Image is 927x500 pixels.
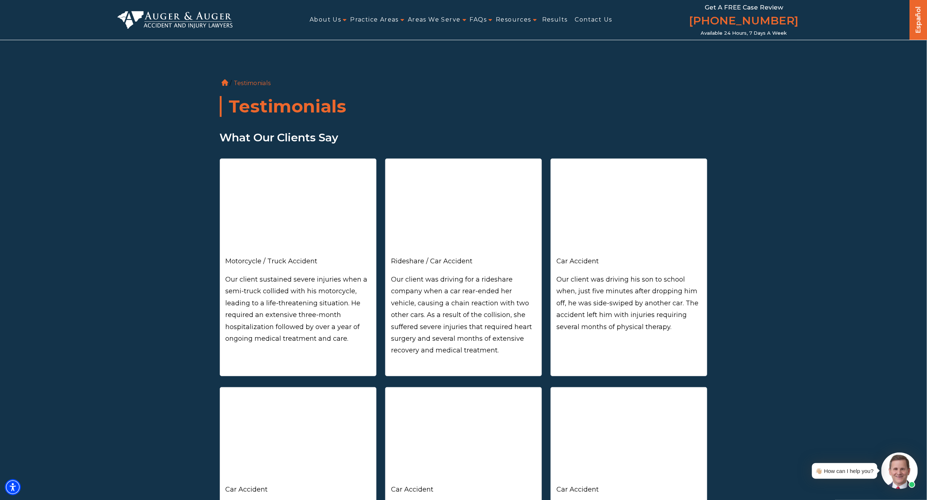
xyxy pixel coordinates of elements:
[391,274,536,356] p: Our client was driving for a rideshare company when a car rear-ended her vehicle, causing a chain...
[391,255,536,267] div: Rideshare / Car Accident
[556,274,701,333] p: Our client was driving his son to school when, just five minutes after dropping him off, he was s...
[350,12,399,28] a: Practice Areas
[226,255,371,267] div: Motorcycle / Truck Accident
[222,79,228,86] a: Home
[556,164,701,255] iframe: From Tragedy to Triumph: A Father's Journey to Healing After School Drop-Off Accident
[701,30,787,36] span: Available 24 Hours, 7 Days a Week
[310,12,341,28] a: About Us
[118,11,233,28] img: Auger & Auger Accident and Injury Lawyers Logo
[496,12,531,28] a: Resources
[542,12,568,28] a: Results
[232,80,273,87] li: Testimonials
[470,12,487,28] a: FAQs
[220,33,708,88] ol: /
[226,164,371,255] iframe: Victory on Wheels: Motorcyclist Wins $850K Settlement
[220,96,708,117] h1: Testimonials
[816,466,874,476] div: 👋🏼 How can I help you?
[556,393,701,484] iframe: Head-On Collision: Navigating the Path to Healing
[705,4,783,11] span: Get a FREE Case Review
[220,128,708,148] p: What Our Clients Say
[5,479,21,495] div: Accessibility Menu
[556,484,701,495] div: Car Accident
[391,164,536,255] iframe: Ride-Share Driver Triumphs in Legal Battle, Secures Impressive Settlement Win!
[575,12,612,28] a: Contact Us
[391,484,536,495] div: Car Accident
[556,255,701,267] div: Car Accident
[226,393,371,484] iframe: A Passenger's Road to Recovery
[408,12,461,28] a: Areas We Serve
[689,13,799,30] a: [PHONE_NUMBER]
[226,274,371,344] p: Our client sustained severe injuries when a semi-truck collided with his motorcycle, leading to a...
[391,393,536,484] iframe: Rear End Collision After Moving
[226,484,371,495] div: Car Accident
[881,453,918,489] img: Intaker widget Avatar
